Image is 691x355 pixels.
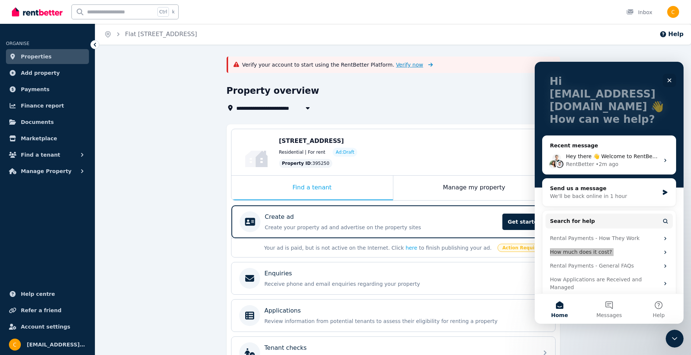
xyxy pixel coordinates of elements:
button: Find a tenant [6,147,89,162]
iframe: Intercom live chat [666,330,684,348]
span: Home [16,251,33,256]
div: We'll be back online in 1 hour [15,131,124,138]
p: Your ad is paid, but is not active on the Internet. Click to finish publishing your ad. [264,244,493,252]
a: Verify now [396,61,433,68]
a: Add property [6,65,89,80]
div: Close [128,12,141,25]
span: Help [118,251,130,256]
span: Verify now [396,61,423,68]
div: How Applications are Received and Managed [15,214,125,230]
span: Search for help [15,156,60,163]
span: Help centre [21,290,55,298]
span: Ctrl [157,7,169,17]
img: catchcattsy.56@gmail.com [667,6,679,18]
button: Help [99,232,149,262]
span: Action Required [498,244,548,252]
p: Tenant checks [265,343,307,352]
span: [STREET_ADDRESS] [279,137,344,144]
a: Payments [6,82,89,97]
span: Refer a friend [21,306,61,315]
button: Manage Property [6,164,89,179]
div: How Applications are Received and Managed [11,211,138,233]
span: Manage Property [21,167,71,176]
div: Rental Payments - How They Work [11,170,138,183]
a: Help centre [6,287,89,301]
a: Account settings [6,319,89,334]
div: How much does it cost? [11,183,138,197]
button: Help [659,30,684,39]
span: Account settings [21,322,70,331]
span: Find a tenant [21,150,60,159]
p: Enquiries [265,269,292,278]
a: Refer a friend [6,303,89,318]
p: Receive phone and email enquiries regarding your property [265,280,534,288]
a: Create adCreate your property ad and advertise on the property sitesGet started [231,205,555,238]
div: Send us a messageWe'll be back online in 1 hour [7,116,141,145]
div: : 395250 [279,159,333,168]
a: Marketplace [6,131,89,146]
span: Finance report [21,101,64,110]
nav: Breadcrumb [95,24,206,45]
a: Flat [STREET_ADDRESS] [125,31,197,38]
span: [EMAIL_ADDRESS][DOMAIN_NAME] [27,340,86,349]
span: Payments [21,85,49,94]
a: Properties [6,49,89,64]
img: RentBetter [12,6,63,17]
span: Ad: Draft [336,149,354,155]
a: ApplicationsReview information from potential tenants to assess their eligibility for renting a p... [231,300,555,332]
span: ORGANISE [6,41,29,46]
p: Create ad [265,212,294,221]
span: k [172,9,175,15]
span: Marketplace [21,134,57,143]
a: Documents [6,115,89,129]
span: Property ID [282,160,311,166]
span: Properties [21,52,52,61]
div: Inbox [626,9,652,16]
span: Hey there 👋 Welcome to RentBetter! On RentBetter, taking control and managing your property is ea... [31,92,452,97]
div: • 2m ago [61,99,84,106]
img: catchcattsy.56@gmail.com [9,339,21,351]
iframe: Intercom live chat [535,62,684,324]
a: Finance report [6,98,89,113]
p: Review information from potential tenants to assess their eligibility for renting a property [265,317,534,325]
div: RentBetter [31,99,60,106]
span: Get started [502,214,547,230]
div: How much does it cost? [15,186,125,194]
div: Rental Payments - General FAQs [11,197,138,211]
div: Rental Payments - General FAQs [15,200,125,208]
div: Manage my property [393,176,555,200]
p: Verify your account to start using the RentBetter Platform. [242,61,433,68]
h1: Property overview [227,85,319,97]
button: Search for help [11,152,138,167]
button: Messages [49,232,99,262]
p: Applications [265,306,301,315]
a: EnquiriesReceive phone and email enquiries regarding your property [231,262,555,294]
div: Find a tenant [231,176,393,200]
span: Messages [62,251,87,256]
p: Create your property ad and advertise on the property sites [265,224,498,231]
span: Add property [21,68,60,77]
div: Send us a message [15,123,124,131]
span: Documents [21,118,54,127]
div: Rental Payments - How They Work [15,173,125,180]
a: here [406,245,418,251]
span: Residential | For rent [279,149,326,155]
